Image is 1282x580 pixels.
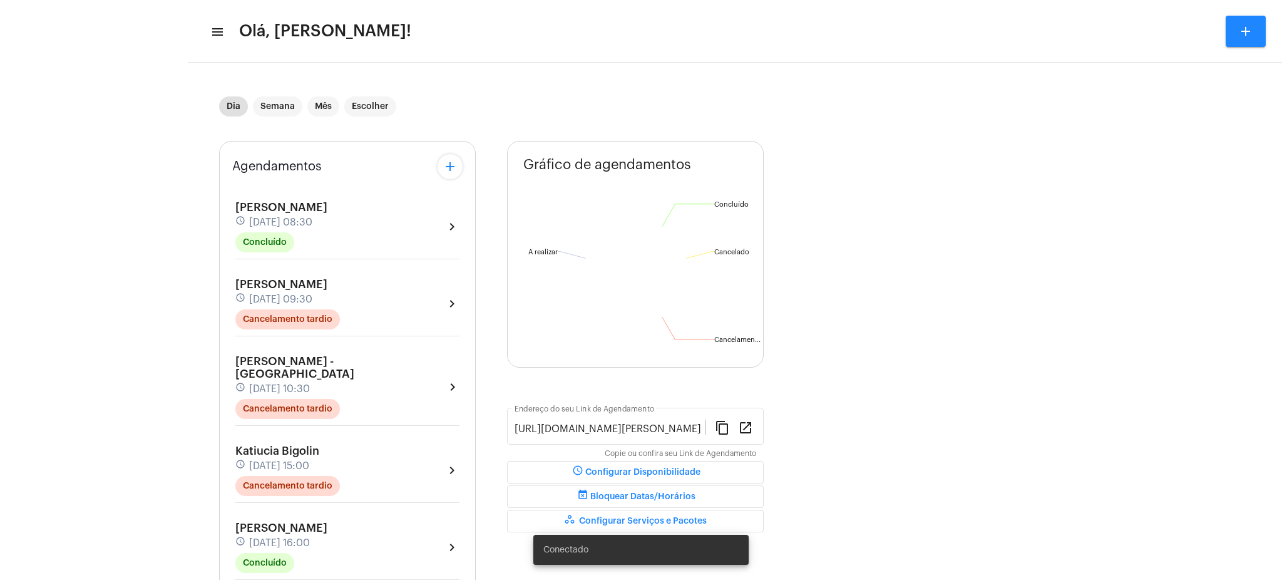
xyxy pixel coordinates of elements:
[523,157,691,172] span: Gráfico de agendamentos
[235,536,247,550] mat-icon: schedule
[515,423,705,435] input: Link
[738,420,753,435] mat-icon: open_in_new
[249,460,309,472] span: [DATE] 15:00
[235,202,327,213] span: [PERSON_NAME]
[235,553,294,573] mat-chip: Concluído
[570,468,700,477] span: Configurar Disponibilidade
[570,465,585,480] mat-icon: schedule
[605,450,756,458] mat-hint: Copie ou confira seu Link de Agendamento
[575,489,590,504] mat-icon: event_busy
[575,492,695,501] span: Bloquear Datas/Horários
[235,445,319,457] span: Katiucia Bigolin
[444,540,459,555] mat-icon: chevron_right
[249,217,312,228] span: [DATE] 08:30
[507,485,764,508] button: Bloquear Datas/Horários
[714,201,749,208] text: Concluído
[507,461,764,484] button: Configurar Disponibilidade
[235,399,340,419] mat-chip: Cancelamento tardio
[235,356,354,380] span: [PERSON_NAME] - [GEOGRAPHIC_DATA]
[249,537,310,549] span: [DATE] 16:00
[714,336,761,343] text: Cancelamen...
[235,476,340,496] mat-chip: Cancelamento tardio
[210,24,223,39] mat-icon: sidenav icon
[507,510,764,532] button: Configurar Serviços e Pacotes
[249,294,312,305] span: [DATE] 09:30
[564,514,579,529] mat-icon: workspaces_outlined
[235,459,247,473] mat-icon: schedule
[1238,24,1253,39] mat-icon: add
[235,293,247,306] mat-icon: schedule
[444,463,459,478] mat-icon: chevron_right
[714,248,749,255] text: Cancelado
[444,219,459,234] mat-icon: chevron_right
[344,96,396,117] mat-chip: Escolher
[528,248,558,255] text: A realizar
[235,215,247,229] mat-icon: schedule
[235,382,247,396] mat-icon: schedule
[444,296,459,311] mat-icon: chevron_right
[249,383,310,395] span: [DATE] 10:30
[564,517,707,526] span: Configurar Serviços e Pacotes
[235,309,340,329] mat-chip: Cancelamento tardio
[235,522,327,534] span: [PERSON_NAME]
[235,279,327,290] span: [PERSON_NAME]
[232,160,322,173] span: Agendamentos
[445,380,459,395] mat-icon: chevron_right
[715,420,730,435] mat-icon: content_copy
[543,544,588,556] span: Conectado
[239,21,411,41] span: Olá, [PERSON_NAME]!
[253,96,302,117] mat-chip: Semana
[443,159,458,174] mat-icon: add
[235,232,294,252] mat-chip: Concluído
[219,96,248,117] mat-chip: Dia
[307,96,339,117] mat-chip: Mês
